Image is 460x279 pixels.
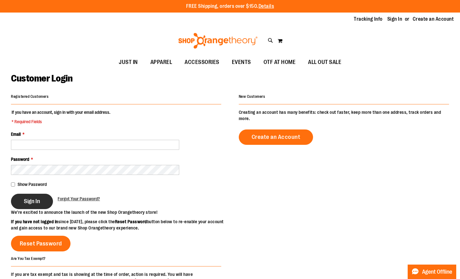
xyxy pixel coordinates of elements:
span: Password [11,157,29,162]
a: Create an Account [239,129,313,145]
strong: If you have not logged in [11,219,58,224]
span: ALL OUT SALE [308,55,341,69]
span: JUST IN [119,55,138,69]
p: FREE Shipping, orders over $150. [186,3,274,10]
a: Create an Account [413,16,454,23]
span: Sign In [24,198,40,205]
strong: New Customers [239,94,265,99]
a: Reset Password [11,236,71,251]
span: OTF AT HOME [264,55,296,69]
a: Details [259,3,274,9]
span: * Required Fields [12,118,110,125]
span: Agent Offline [422,269,452,275]
strong: Reset Password [115,219,147,224]
strong: Are You Tax Exempt? [11,256,46,261]
a: Tracking Info [354,16,383,23]
span: Email [11,132,21,137]
strong: Registered Customers [11,94,49,99]
span: Forgot Your Password? [58,196,100,201]
span: ACCESSORIES [185,55,219,69]
span: Create an Account [252,134,301,140]
span: EVENTS [232,55,251,69]
span: Reset Password [20,240,62,247]
legend: If you have an account, sign in with your email address. [11,109,111,125]
button: Agent Offline [408,265,456,279]
p: since [DATE], please click the button below to re-enable your account and gain access to our bran... [11,218,230,231]
img: Shop Orangetheory [177,33,259,49]
p: Creating an account has many benefits: check out faster, keep more than one address, track orders... [239,109,449,122]
a: Sign In [387,16,402,23]
a: Forgot Your Password? [58,196,100,202]
span: APPAREL [150,55,172,69]
span: Customer Login [11,73,72,84]
button: Sign In [11,194,53,209]
span: Show Password [18,182,47,187]
p: We’re excited to announce the launch of the new Shop Orangetheory store! [11,209,230,215]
